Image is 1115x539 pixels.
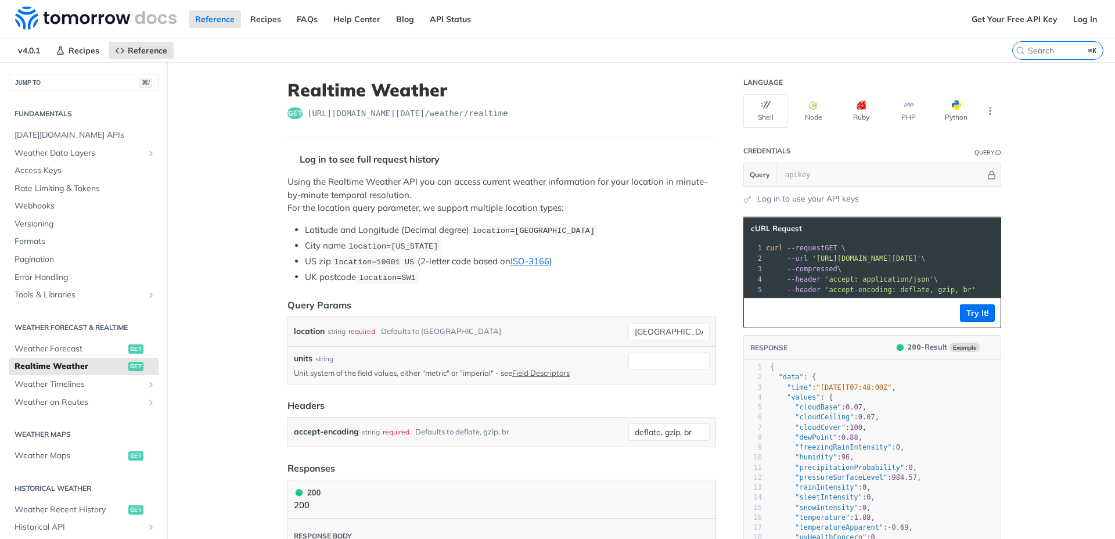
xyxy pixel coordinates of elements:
[795,403,841,411] span: "cloudBase"
[9,483,159,494] h2: Historical Weather
[965,10,1064,28] a: Get Your Free API Key
[766,275,938,283] span: \
[744,433,762,443] div: 8
[146,380,156,389] button: Show subpages for Weather Timelines
[812,254,921,263] span: '[URL][DOMAIN_NAME][DATE]'
[744,443,762,452] div: 9
[15,379,143,390] span: Weather Timelines
[315,354,333,364] div: string
[472,227,595,235] span: location=[GEOGRAPHIC_DATA]
[751,224,802,233] span: cURL Request
[747,223,815,235] button: cURL Request
[934,94,979,128] button: Python
[69,45,99,56] span: Recipes
[1067,10,1103,28] a: Log In
[9,251,159,268] a: Pagination
[294,486,710,512] button: 200 200200
[15,200,156,212] span: Webhooks
[512,368,570,378] a: Field Descriptors
[770,363,774,371] span: {
[770,433,862,441] span: : ,
[743,146,791,156] div: Credentials
[778,373,803,381] span: "data"
[9,429,159,440] h2: Weather Maps
[362,423,380,440] div: string
[770,463,917,472] span: : ,
[146,290,156,300] button: Show subpages for Tools & Libraries
[787,244,825,252] span: --request
[825,275,934,283] span: 'accept: application/json'
[766,254,926,263] span: \
[9,74,159,91] button: JUMP TO⌘/
[744,243,764,253] div: 1
[897,344,904,351] span: 200
[744,393,762,403] div: 4
[383,423,409,440] div: required
[294,486,321,499] div: 200
[49,42,106,59] a: Recipes
[15,130,156,141] span: [DATE][DOMAIN_NAME] APIs
[743,78,783,87] div: Language
[390,10,420,28] a: Blog
[305,271,716,284] li: UK postcode
[294,368,624,378] p: Unit system of the field values, either "metric" or "imperial" - see
[770,443,904,451] span: : ,
[825,286,976,294] span: 'accept-encoding: deflate, gzip, br'
[985,169,998,181] button: Hide
[908,342,947,353] div: - Result
[1016,46,1025,55] svg: Search
[1085,45,1100,56] kbd: ⌘K
[744,383,762,393] div: 3
[866,493,871,501] span: 0
[9,215,159,233] a: Versioning
[974,148,1001,157] div: QueryInformation
[795,453,837,461] span: "humidity"
[787,265,837,273] span: --compressed
[949,343,980,352] span: Example
[766,244,846,252] span: GET \
[287,152,440,166] div: Log in to see full request history
[9,394,159,411] a: Weather on RoutesShow subpages for Weather on Routes
[294,423,359,440] label: accept-encoding
[9,180,159,197] a: Rate Limiting & Tokens
[15,272,156,283] span: Error Handling
[795,463,904,472] span: "precipitationProbability"
[327,10,387,28] a: Help Center
[892,523,909,531] span: 0.69
[9,340,159,358] a: Weather Forecastget
[423,10,477,28] a: API Status
[886,94,931,128] button: PHP
[770,483,871,491] span: : ,
[770,493,875,501] span: : ,
[770,473,921,481] span: : ,
[287,107,303,119] span: get
[128,344,143,354] span: get
[328,323,346,340] div: string
[9,197,159,215] a: Webhooks
[766,265,841,273] span: \
[287,398,325,412] div: Headers
[744,403,762,412] div: 5
[787,254,808,263] span: --url
[15,148,143,159] span: Weather Data Layers
[307,107,508,119] span: https://api.tomorrow.io/v4/weather/realtime
[795,443,891,451] span: "freezingRainIntensity"
[9,519,159,536] a: Historical APIShow subpages for Historical API
[744,423,762,433] div: 7
[744,473,762,483] div: 12
[15,289,143,301] span: Tools & Libraries
[290,10,324,28] a: FAQs
[887,523,891,531] span: -
[974,148,994,157] div: Query
[15,343,125,355] span: Weather Forecast
[795,433,837,441] span: "dewPoint"
[841,433,858,441] span: 0.88
[981,102,999,120] button: More Languages
[744,523,762,533] div: 17
[795,423,846,432] span: "cloudCover"
[766,244,783,252] span: curl
[960,304,995,322] button: Try It!
[744,264,764,274] div: 3
[795,473,887,481] span: "pressureSurfaceLevel"
[817,383,892,391] span: "[DATE]T07:48:00Z"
